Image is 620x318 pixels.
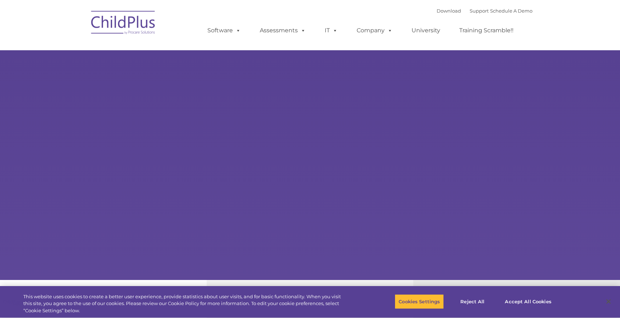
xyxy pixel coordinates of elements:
[349,23,400,38] a: Company
[253,23,313,38] a: Assessments
[450,294,495,309] button: Reject All
[88,6,159,42] img: ChildPlus by Procare Solutions
[318,23,345,38] a: IT
[23,293,341,314] div: This website uses cookies to create a better user experience, provide statistics about user visit...
[490,8,532,14] a: Schedule A Demo
[452,23,521,38] a: Training Scramble!!
[437,8,532,14] font: |
[404,23,447,38] a: University
[601,294,616,309] button: Close
[395,294,444,309] button: Cookies Settings
[437,8,461,14] a: Download
[470,8,489,14] a: Support
[200,23,248,38] a: Software
[501,294,555,309] button: Accept All Cookies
